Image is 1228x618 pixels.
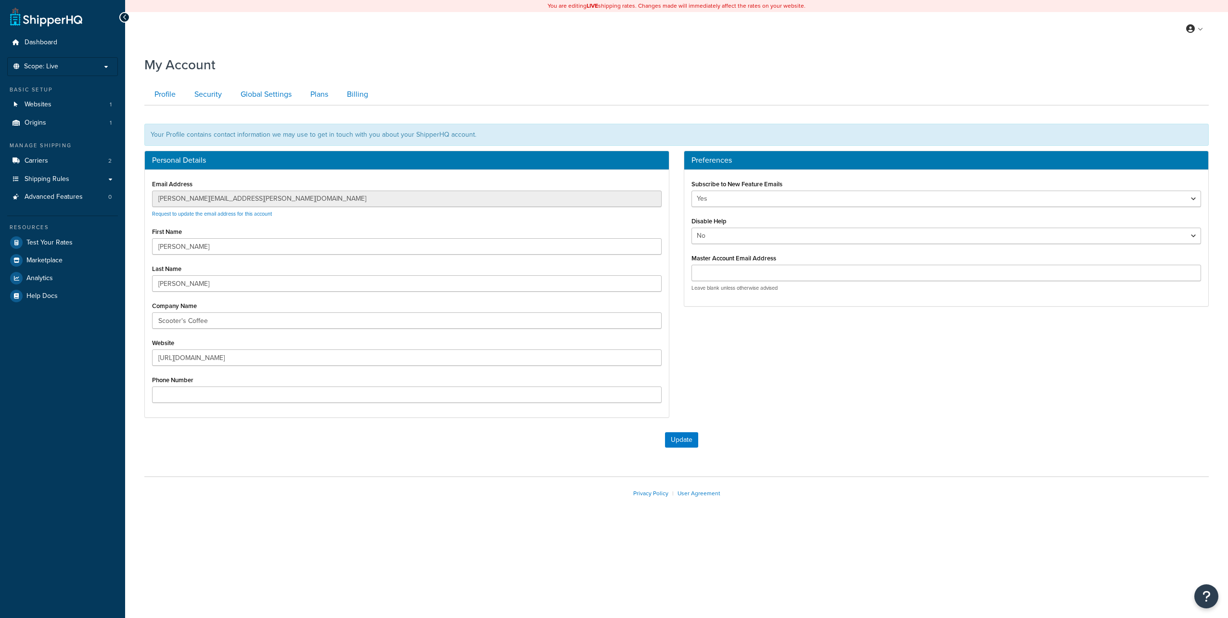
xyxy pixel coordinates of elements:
[25,175,69,183] span: Shipping Rules
[26,274,53,283] span: Analytics
[24,63,58,71] span: Scope: Live
[144,124,1209,146] div: Your Profile contains contact information we may use to get in touch with you about your ShipperH...
[633,489,668,498] a: Privacy Policy
[152,339,174,347] label: Website
[26,292,58,300] span: Help Docs
[1194,584,1218,608] button: Open Resource Center
[152,302,197,309] label: Company Name
[25,193,83,201] span: Advanced Features
[691,180,782,188] label: Subscribe to New Feature Emails
[7,170,118,188] a: Shipping Rules
[7,96,118,114] a: Websites 1
[691,218,727,225] label: Disable Help
[7,287,118,305] a: Help Docs
[26,239,73,247] span: Test Your Rates
[184,84,230,105] a: Security
[110,119,112,127] span: 1
[7,152,118,170] li: Carriers
[678,489,720,498] a: User Agreement
[7,270,118,287] a: Analytics
[7,34,118,51] a: Dashboard
[152,265,181,272] label: Last Name
[144,55,216,74] h1: My Account
[7,188,118,206] a: Advanced Features 0
[25,119,46,127] span: Origins
[25,157,48,165] span: Carriers
[26,257,63,265] span: Marketplace
[7,114,118,132] a: Origins 1
[337,84,376,105] a: Billing
[152,156,662,165] h3: Personal Details
[672,489,674,498] span: |
[152,376,193,384] label: Phone Number
[7,223,118,232] div: Resources
[152,180,192,188] label: Email Address
[665,432,698,448] button: Update
[7,142,118,150] div: Manage Shipping
[7,96,118,114] li: Websites
[110,101,112,109] span: 1
[7,188,118,206] li: Advanced Features
[25,39,57,47] span: Dashboard
[691,255,776,262] label: Master Account Email Address
[300,84,336,105] a: Plans
[152,210,272,218] a: Request to update the email address for this account
[7,252,118,269] a: Marketplace
[108,157,112,165] span: 2
[7,86,118,94] div: Basic Setup
[144,84,183,105] a: Profile
[7,114,118,132] li: Origins
[7,152,118,170] a: Carriers 2
[230,84,299,105] a: Global Settings
[108,193,112,201] span: 0
[7,234,118,251] a: Test Your Rates
[25,101,51,109] span: Websites
[10,7,82,26] a: ShipperHQ Home
[587,1,598,10] b: LIVE
[691,156,1201,165] h3: Preferences
[152,228,182,235] label: First Name
[691,284,1201,292] p: Leave blank unless otherwise advised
